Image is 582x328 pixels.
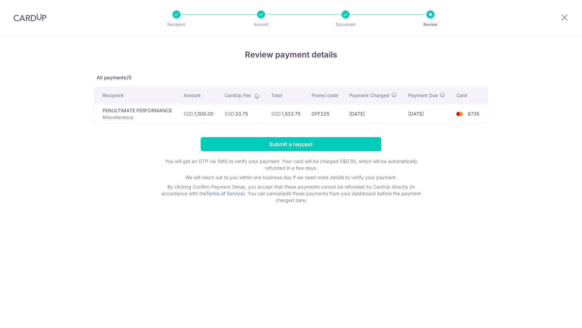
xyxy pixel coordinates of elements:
td: [DATE] [403,104,451,123]
p: Review [406,21,455,28]
td: 33.75 [219,104,265,123]
img: CardUp [13,13,46,22]
p: We will reach out to you within one business day if we need more details to verify your payment. [156,174,426,181]
span: 6735 [468,111,479,117]
th: Amount [178,87,219,104]
span: SGD [271,111,281,117]
p: Amount [236,21,286,28]
h4: Review payment details [94,49,488,61]
p: Miscellaneous [102,114,173,121]
td: 1,533.75 [266,104,306,123]
th: Promo code [306,87,344,104]
a: Terms of Service [206,191,243,196]
p: You will get an OTP via SMS to verify your payment. Your card will be charged S$0.50, which will ... [156,158,426,171]
span: Payment Charged [349,92,389,99]
input: Submit a request [201,137,381,151]
p: By clicking Confirm Payment Setup, you accept that these payments cannot be refunded by CardUp di... [156,183,426,204]
p: Recipient [152,21,201,28]
span: SGD [225,111,234,117]
th: Total [266,87,306,104]
span: CardUp Fee [225,92,251,99]
p: Document [321,21,370,28]
td: PENULTIMATE PERFORMANCE [94,104,178,123]
th: Card [451,87,488,104]
td: 1,500.00 [178,104,219,123]
td: [DATE] [344,104,403,123]
td: OFF225 [306,104,344,123]
p: All payments(1) [94,74,488,81]
span: Payment Due [408,92,438,99]
span: SGD [184,111,193,117]
th: Recipient [94,87,178,104]
img: <span class="translation_missing" title="translation missing: en.account_steps.new_confirm_form.b... [453,110,466,118]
